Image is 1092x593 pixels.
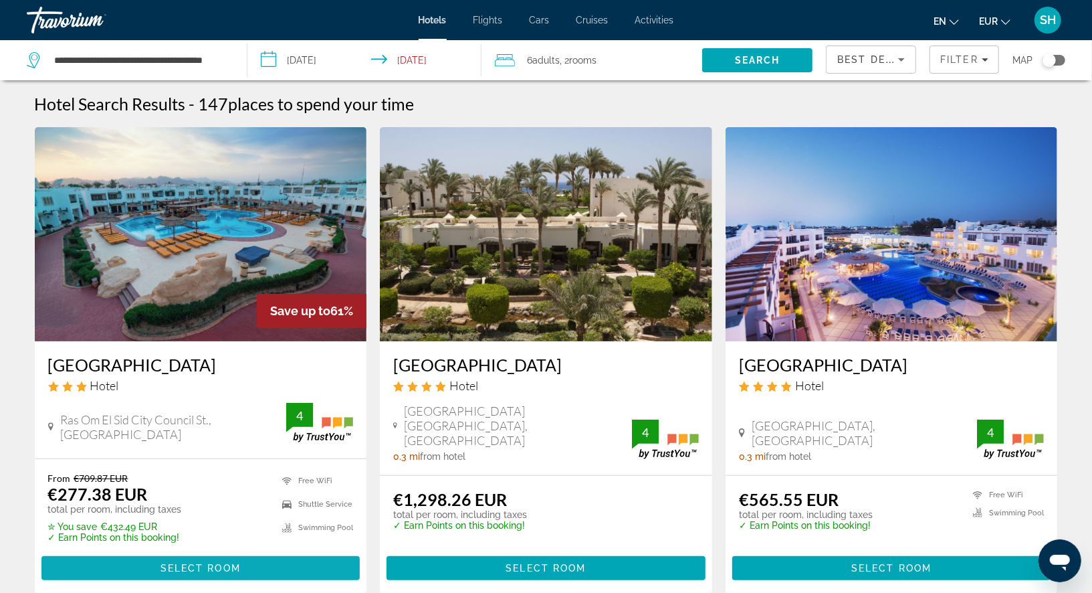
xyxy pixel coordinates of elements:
span: Filter [940,54,978,65]
input: Search hotel destination [53,50,227,70]
img: Sharm Resort Hotel [380,127,712,341]
mat-select: Sort by [837,52,905,68]
button: Travelers: 6 adults, 0 children [481,40,702,80]
li: Shuttle Service [276,496,353,513]
span: rooms [569,55,596,66]
span: From [48,473,71,484]
span: Best Deals [837,54,907,65]
span: Adults [532,55,560,66]
button: Toggle map [1032,54,1065,66]
a: Select Room [732,560,1051,574]
h1: Hotel Search Results [35,94,186,114]
span: 0.3 mi [739,451,766,462]
span: 0.3 mi [393,451,420,462]
p: ✓ Earn Points on this booking! [739,520,873,531]
span: places to spend your time [229,94,415,114]
span: ✮ You save [48,521,98,532]
button: Search [702,48,812,72]
button: User Menu [1030,6,1065,34]
a: [GEOGRAPHIC_DATA] [393,355,699,375]
del: €709.87 EUR [74,473,128,484]
img: Old Vic Sharm Resort [726,127,1058,341]
span: Hotel [90,378,119,393]
span: from hotel [766,451,811,462]
p: ✓ Earn Points on this booking! [393,520,527,531]
p: total per room, including taxes [48,504,182,515]
div: 61% [257,294,366,328]
span: Select Room [851,563,932,574]
span: - [189,94,195,114]
span: Map [1012,51,1032,70]
div: 3 star Hotel [48,378,354,393]
p: total per room, including taxes [739,509,873,520]
img: TrustYou guest rating badge [977,420,1044,459]
img: TrustYou guest rating badge [286,403,353,442]
span: Search [735,55,780,66]
p: €432.49 EUR [48,521,182,532]
button: Change currency [979,11,1010,31]
button: Select check in and out date [247,40,481,80]
span: Select Room [160,563,241,574]
h2: 147 [199,94,415,114]
span: Ras Om El Sid City Council St., [GEOGRAPHIC_DATA] [60,412,286,442]
ins: €277.38 EUR [48,484,148,504]
a: Travorium [27,3,160,37]
span: SH [1040,13,1056,27]
p: total per room, including taxes [393,509,527,520]
ins: €565.55 EUR [739,489,839,509]
li: Swimming Pool [966,507,1044,519]
img: Tivoli Hotel Aqua Park [35,127,367,341]
li: Free WiFi [966,489,1044,501]
span: EUR [979,16,998,27]
span: [GEOGRAPHIC_DATA], [GEOGRAPHIC_DATA] [752,418,978,448]
span: 6 [527,51,560,70]
span: Hotel [449,378,478,393]
iframe: Button to launch messaging window [1039,539,1081,582]
li: Swimming Pool [276,519,353,536]
button: Select Room [41,556,360,580]
span: Save up to [270,304,330,318]
div: 4 star Hotel [393,378,699,393]
button: Change language [934,11,959,31]
span: Select Room [506,563,586,574]
span: [GEOGRAPHIC_DATA] [GEOGRAPHIC_DATA], [GEOGRAPHIC_DATA] [404,404,632,448]
a: [GEOGRAPHIC_DATA] [48,355,354,375]
button: Filters [930,46,999,74]
p: ✓ Earn Points on this booking! [48,532,182,543]
div: 4 [632,424,659,440]
ins: €1,298.26 EUR [393,489,507,509]
span: , 2 [560,51,596,70]
a: Hotels [419,15,447,25]
div: 4 [977,424,1004,440]
a: Select Room [387,560,705,574]
li: Free WiFi [276,473,353,489]
span: Hotel [795,378,824,393]
a: Flights [473,15,503,25]
a: Select Room [41,560,360,574]
button: Select Room [387,556,705,580]
img: TrustYou guest rating badge [632,420,699,459]
span: from hotel [420,451,465,462]
a: Activities [635,15,674,25]
div: 4 star Hotel [739,378,1045,393]
span: en [934,16,946,27]
button: Select Room [732,556,1051,580]
a: [GEOGRAPHIC_DATA] [739,355,1045,375]
div: 4 [286,408,313,424]
a: Cruises [576,15,609,25]
a: Cars [530,15,550,25]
